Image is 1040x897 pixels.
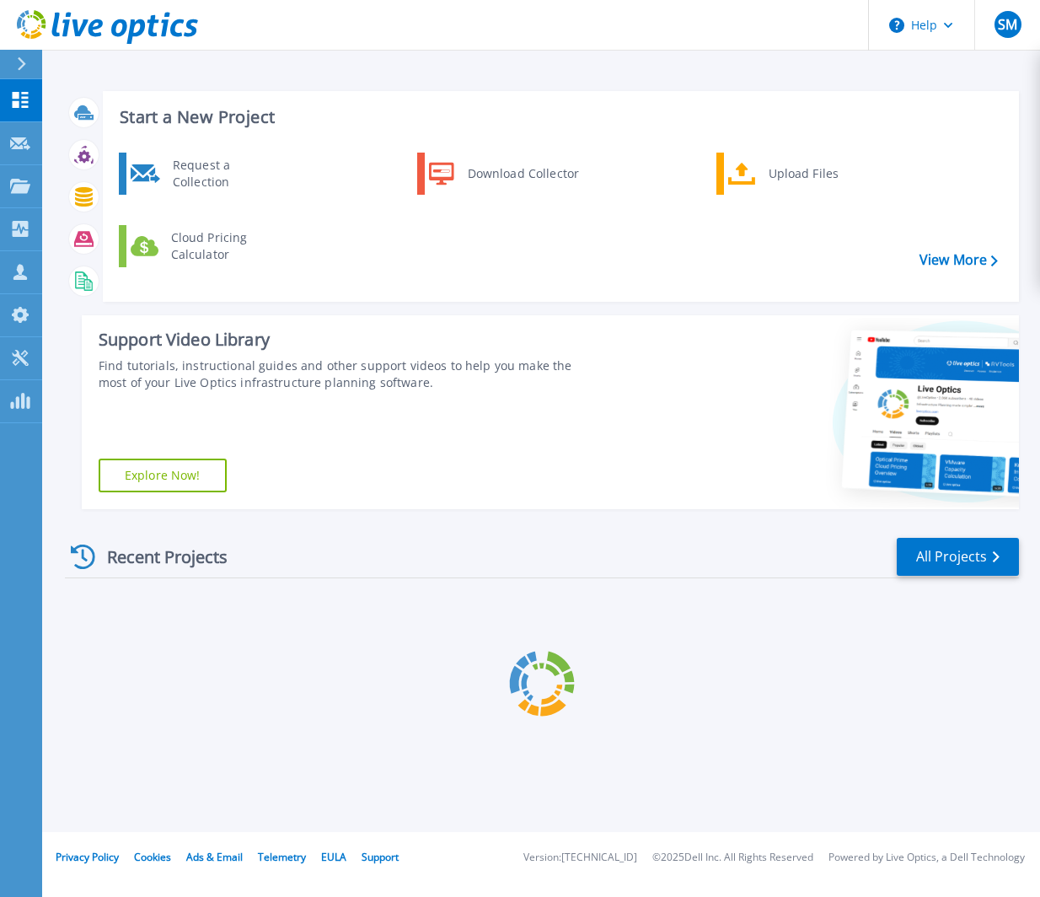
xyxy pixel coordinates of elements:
[716,153,889,195] a: Upload Files
[258,850,306,864] a: Telemetry
[523,852,637,863] li: Version: [TECHNICAL_ID]
[163,229,287,263] div: Cloud Pricing Calculator
[652,852,813,863] li: © 2025 Dell Inc. All Rights Reserved
[99,357,585,391] div: Find tutorials, instructional guides and other support videos to help you make the most of your L...
[459,157,587,191] div: Download Collector
[134,850,171,864] a: Cookies
[321,850,346,864] a: EULA
[919,252,998,268] a: View More
[417,153,590,195] a: Download Collector
[362,850,399,864] a: Support
[897,538,1019,576] a: All Projects
[119,225,292,267] a: Cloud Pricing Calculator
[119,153,292,195] a: Request a Collection
[99,459,227,492] a: Explore Now!
[65,536,250,577] div: Recent Projects
[56,850,119,864] a: Privacy Policy
[164,157,287,191] div: Request a Collection
[120,108,997,126] h3: Start a New Project
[998,18,1017,31] span: SM
[828,852,1025,863] li: Powered by Live Optics, a Dell Technology
[186,850,243,864] a: Ads & Email
[760,157,885,191] div: Upload Files
[99,329,585,351] div: Support Video Library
